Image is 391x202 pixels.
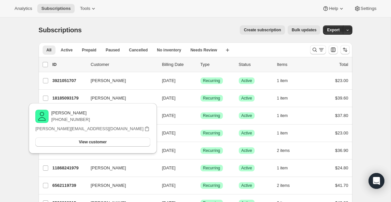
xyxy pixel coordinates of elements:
[350,4,380,13] button: Settings
[240,25,285,35] button: Create subscription
[335,165,348,170] span: $24.80
[335,148,348,153] span: $36.90
[91,77,126,84] span: [PERSON_NAME]
[162,113,176,118] span: [DATE]
[106,47,120,53] span: Paused
[53,165,86,171] p: 11868241979
[203,78,220,83] span: Recurring
[53,146,348,155] div: 10561421371[PERSON_NAME][DATE]SuccessRecurringSuccessActive2 items$36.90
[323,25,343,35] button: Export
[277,183,290,188] span: 2 items
[277,111,295,120] button: 1 item
[335,96,348,101] span: $39.60
[53,95,86,101] p: 18185093179
[39,26,82,34] span: Subscriptions
[162,78,176,83] span: [DATE]
[277,96,288,101] span: 1 item
[241,165,252,171] span: Active
[53,182,86,189] p: 6562119739
[53,61,86,68] p: ID
[244,27,281,33] span: Create subscription
[241,78,252,83] span: Active
[35,110,49,123] img: variant image
[37,4,75,13] button: Subscriptions
[35,137,150,147] button: View customer
[277,61,310,68] div: Items
[162,130,176,135] span: [DATE]
[203,96,220,101] span: Recurring
[335,183,348,188] span: $41.70
[129,47,148,53] span: Cancelled
[61,47,73,53] span: Active
[310,45,326,54] button: Search and filter results
[53,94,348,103] div: 18185093179[PERSON_NAME][DATE]SuccessRecurringSuccessActive1 item$39.60
[288,25,320,35] button: Bulk updates
[277,130,288,136] span: 1 item
[241,148,252,153] span: Active
[82,47,96,53] span: Prepaid
[87,163,153,173] button: [PERSON_NAME]
[277,163,295,173] button: 1 item
[91,95,126,101] span: [PERSON_NAME]
[277,129,295,138] button: 1 item
[91,165,126,171] span: [PERSON_NAME]
[239,61,272,68] p: Status
[157,47,181,53] span: No inventory
[162,148,176,153] span: [DATE]
[53,111,348,120] div: 17778769979[PERSON_NAME][DATE]SuccessRecurringSuccessActive1 item$37.80
[80,6,90,11] span: Tools
[369,173,384,189] div: Open Intercom Messenger
[53,129,348,138] div: 7382138939[PERSON_NAME][DATE]SuccessRecurringSuccessActive1 item$23.00
[361,6,376,11] span: Settings
[91,61,157,68] p: Customer
[203,183,220,188] span: Recurring
[191,47,217,53] span: Needs Review
[329,6,338,11] span: Help
[241,113,252,118] span: Active
[277,94,295,103] button: 1 item
[53,61,348,68] div: IDCustomerBilling DateTypeStatusItemsTotal
[76,4,101,13] button: Tools
[162,61,195,68] p: Billing Date
[162,165,176,170] span: [DATE]
[222,45,233,55] button: Create new view
[327,27,339,33] span: Export
[203,165,220,171] span: Recurring
[292,27,316,33] span: Bulk updates
[200,61,233,68] div: Type
[87,93,153,103] button: [PERSON_NAME]
[277,146,297,155] button: 2 items
[162,96,176,101] span: [DATE]
[335,130,348,135] span: $23.00
[335,78,348,83] span: $23.00
[277,78,288,83] span: 1 item
[53,163,348,173] div: 11868241979[PERSON_NAME][DATE]SuccessRecurringSuccessActive1 item$24.80
[339,61,348,68] p: Total
[41,6,71,11] span: Subscriptions
[51,116,90,123] p: [PHONE_NUMBER]
[335,113,348,118] span: $37.80
[277,165,288,171] span: 1 item
[277,113,288,118] span: 1 item
[203,130,220,136] span: Recurring
[277,76,295,85] button: 1 item
[241,96,252,101] span: Active
[53,76,348,85] div: 3921051707[PERSON_NAME][DATE]SuccessRecurringSuccessActive1 item$23.00
[79,139,107,145] span: View customer
[203,113,220,118] span: Recurring
[277,181,297,190] button: 2 items
[91,182,126,189] span: [PERSON_NAME]
[329,45,338,54] button: Customize table column order and visibility
[11,4,36,13] button: Analytics
[87,75,153,86] button: [PERSON_NAME]
[277,148,290,153] span: 2 items
[51,110,90,116] p: [PERSON_NAME]
[241,130,252,136] span: Active
[15,6,32,11] span: Analytics
[35,126,143,132] p: [PERSON_NAME][EMAIL_ADDRESS][DOMAIN_NAME]
[47,47,52,53] span: All
[203,148,220,153] span: Recurring
[318,4,348,13] button: Help
[340,45,350,54] button: Sort the results
[53,77,86,84] p: 3921051707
